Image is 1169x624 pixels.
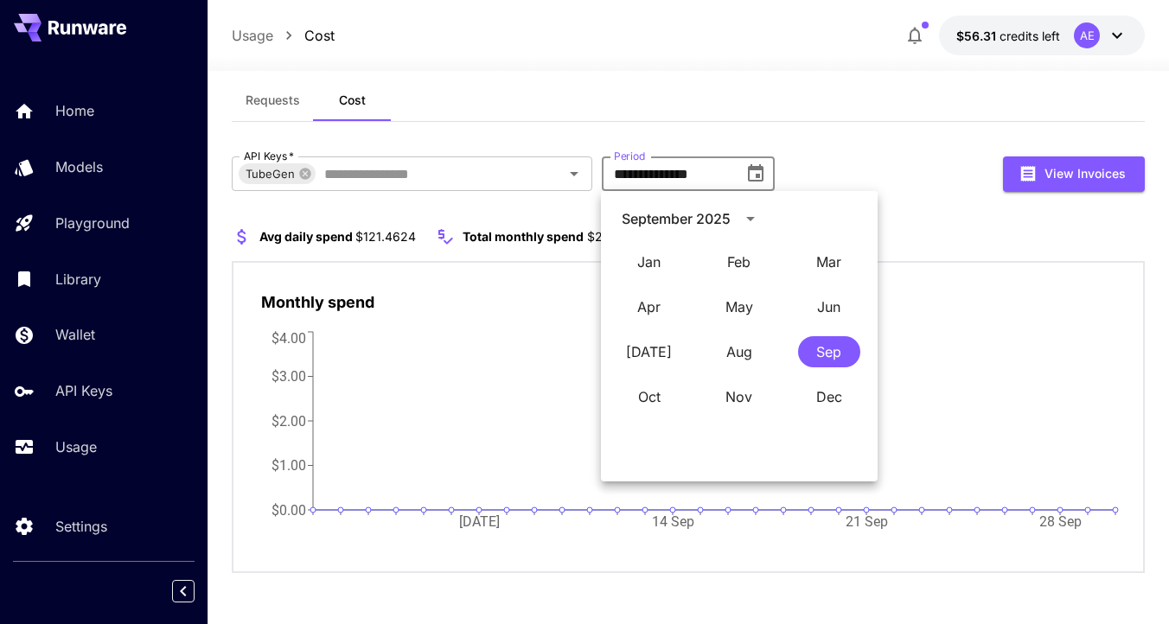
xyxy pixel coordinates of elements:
button: $56.31064AE [939,16,1145,55]
tspan: $0.00 [271,501,306,518]
button: November [708,381,770,412]
div: September 2025 [622,208,731,229]
button: March [798,246,860,277]
button: July [618,336,680,367]
tspan: $3.00 [271,368,306,385]
button: October [618,381,680,412]
button: Choose date, selected date is Sep 30, 2025 [738,156,773,191]
button: calendar view is open, switch to year view [736,204,765,233]
span: Requests [246,92,300,108]
tspan: 14 Sep [651,513,693,530]
span: Total monthly spend [463,229,584,244]
p: Wallet [55,324,95,345]
button: Open [562,162,586,186]
div: Collapse sidebar [185,576,208,607]
div: AE [1074,22,1100,48]
button: View Invoices [1003,156,1145,192]
label: API Keys [244,149,294,163]
p: Settings [55,516,107,537]
button: January [618,246,680,277]
tspan: $4.00 [271,329,306,346]
p: Usage [55,436,97,457]
p: Home [55,100,94,121]
tspan: $1.00 [271,457,306,474]
button: August [708,336,770,367]
a: View Invoices [1003,164,1145,181]
p: Library [55,269,101,290]
p: Monthly spend [261,290,374,314]
button: February [708,246,770,277]
button: Collapse sidebar [172,580,195,602]
button: April [618,291,680,322]
span: TubeGen [239,164,302,184]
tspan: 21 Sep [845,513,887,530]
p: API Keys [55,380,112,401]
tspan: $2.00 [271,412,306,429]
nav: breadcrumb [232,25,335,46]
p: Playground [55,213,130,233]
button: December [798,381,860,412]
a: Cost [304,25,335,46]
tspan: [DATE] [458,513,499,530]
span: $283.886 [587,229,645,244]
span: $56.31 [956,29,1000,43]
div: $56.31064 [956,27,1060,45]
a: Usage [232,25,273,46]
button: September [798,336,860,367]
span: Cost [339,92,366,108]
span: $121.4624 [355,229,416,244]
span: credits left [1000,29,1060,43]
label: Period [614,149,646,163]
tspan: 28 Sep [1038,513,1081,530]
button: May [708,291,770,322]
p: Models [55,156,103,177]
div: TubeGen [239,163,316,184]
button: June [798,291,860,322]
span: Avg daily spend [259,229,353,244]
